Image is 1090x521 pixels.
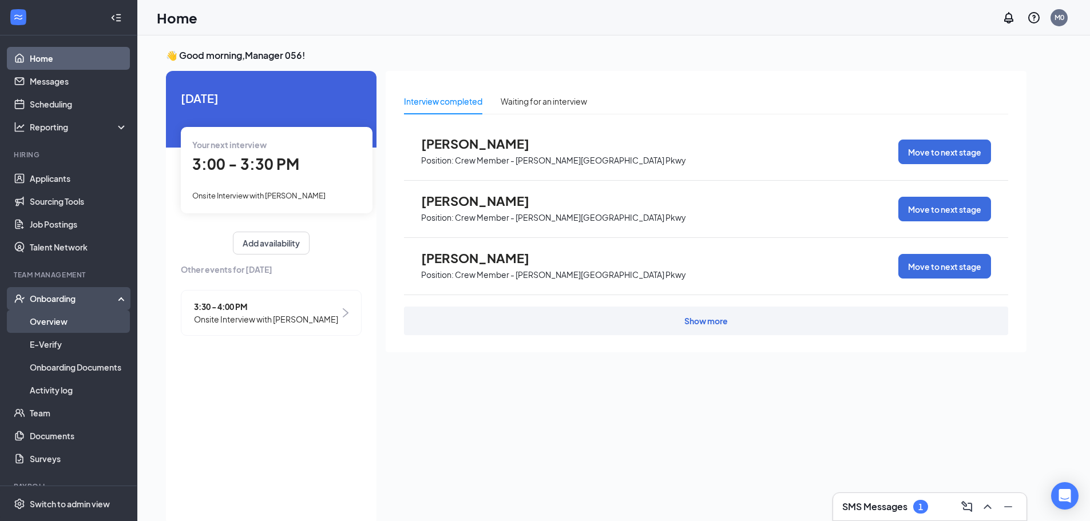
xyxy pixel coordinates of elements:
[30,356,128,379] a: Onboarding Documents
[192,154,299,173] span: 3:00 - 3:30 PM
[421,136,547,151] span: [PERSON_NAME]
[978,498,997,516] button: ChevronUp
[30,213,128,236] a: Job Postings
[14,121,25,133] svg: Analysis
[898,197,991,221] button: Move to next stage
[421,193,547,208] span: [PERSON_NAME]
[1051,482,1079,510] div: Open Intercom Messenger
[421,250,547,265] span: [PERSON_NAME]
[455,212,686,223] p: Crew Member - [PERSON_NAME][GEOGRAPHIC_DATA] Pkwy
[404,95,482,108] div: Interview completed
[684,315,728,327] div: Show more
[960,500,974,514] svg: ComposeMessage
[30,167,128,190] a: Applicants
[166,49,1026,62] h3: 👋 Good morning, Manager 056 !
[30,93,128,116] a: Scheduling
[194,300,338,313] span: 3:30 - 4:00 PM
[194,313,338,325] span: Onsite Interview with [PERSON_NAME]
[1027,11,1041,25] svg: QuestionInfo
[981,500,994,514] svg: ChevronUp
[192,191,326,200] span: Onsite Interview with [PERSON_NAME]
[30,401,128,424] a: Team
[898,254,991,279] button: Move to next stage
[30,424,128,447] a: Documents
[999,498,1017,516] button: Minimize
[30,70,128,93] a: Messages
[918,502,923,512] div: 1
[1002,11,1016,25] svg: Notifications
[958,498,976,516] button: ComposeMessage
[157,8,197,27] h1: Home
[1055,13,1064,22] div: M0
[181,89,362,107] span: [DATE]
[455,269,686,280] p: Crew Member - [PERSON_NAME][GEOGRAPHIC_DATA] Pkwy
[455,155,686,166] p: Crew Member - [PERSON_NAME][GEOGRAPHIC_DATA] Pkwy
[842,500,907,513] h3: SMS Messages
[421,155,454,166] p: Position:
[421,269,454,280] p: Position:
[30,121,128,133] div: Reporting
[30,498,110,510] div: Switch to admin view
[192,140,267,150] span: Your next interview
[181,263,362,276] span: Other events for [DATE]
[30,379,128,401] a: Activity log
[233,232,310,254] button: Add availability
[501,95,587,108] div: Waiting for an interview
[30,236,128,258] a: Talent Network
[14,498,25,510] svg: Settings
[30,47,128,70] a: Home
[30,190,128,213] a: Sourcing Tools
[30,333,128,356] a: E-Verify
[30,447,128,470] a: Surveys
[14,293,25,304] svg: UserCheck
[110,12,122,23] svg: Collapse
[30,310,128,333] a: Overview
[14,150,125,160] div: Hiring
[13,11,24,23] svg: WorkstreamLogo
[898,140,991,164] button: Move to next stage
[421,212,454,223] p: Position:
[14,270,125,280] div: Team Management
[30,293,118,304] div: Onboarding
[14,482,125,491] div: Payroll
[1001,500,1015,514] svg: Minimize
